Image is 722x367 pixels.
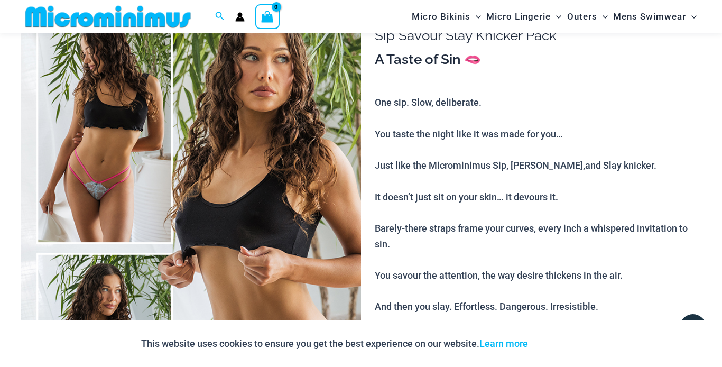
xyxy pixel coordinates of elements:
span: Menu Toggle [551,3,561,30]
span: Menu Toggle [597,3,608,30]
span: Menu Toggle [686,3,697,30]
h1: Sip Savour Slay Knicker Pack [375,27,701,44]
a: Micro BikinisMenu ToggleMenu Toggle [409,3,484,30]
span: Outers [567,3,597,30]
a: Learn more [479,338,528,349]
span: Menu Toggle [470,3,481,30]
button: Accept [536,331,581,356]
a: Micro LingerieMenu ToggleMenu Toggle [484,3,564,30]
h3: A Taste of Sin 🫦 [375,51,701,69]
span: Mens Swimwear [613,3,686,30]
img: MM SHOP LOGO FLAT [21,5,195,29]
span: Micro Lingerie [486,3,551,30]
a: View Shopping Cart, empty [255,4,280,29]
p: This website uses cookies to ensure you get the best experience on our website. [141,336,528,352]
nav: Site Navigation [408,2,701,32]
a: OutersMenu ToggleMenu Toggle [564,3,610,30]
a: Search icon link [215,10,225,23]
a: Mens SwimwearMenu ToggleMenu Toggle [610,3,699,30]
span: Micro Bikinis [412,3,470,30]
a: Account icon link [235,12,245,22]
